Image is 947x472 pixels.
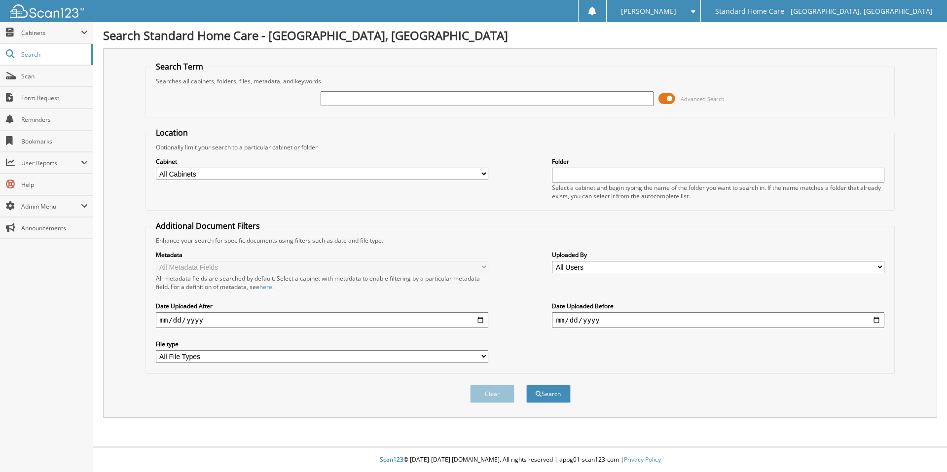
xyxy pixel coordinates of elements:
span: Form Request [21,94,88,102]
label: File type [156,340,488,348]
button: Clear [470,385,514,403]
h1: Search Standard Home Care - [GEOGRAPHIC_DATA], [GEOGRAPHIC_DATA] [103,27,937,43]
legend: Additional Document Filters [151,220,265,231]
div: © [DATE]-[DATE] [DOMAIN_NAME]. All rights reserved | appg01-scan123-com | [93,448,947,472]
label: Uploaded By [552,251,884,259]
div: All metadata fields are searched by default. Select a cabinet with metadata to enable filtering b... [156,274,488,291]
span: [PERSON_NAME] [621,8,676,14]
label: Cabinet [156,157,488,166]
span: Scan [21,72,88,80]
div: Searches all cabinets, folders, files, metadata, and keywords [151,77,890,85]
label: Date Uploaded Before [552,302,884,310]
button: Search [526,385,571,403]
span: Standard Home Care - [GEOGRAPHIC_DATA], [GEOGRAPHIC_DATA] [715,8,933,14]
span: Reminders [21,115,88,124]
span: User Reports [21,159,81,167]
div: Enhance your search for specific documents using filters such as date and file type. [151,236,890,245]
span: Scan123 [380,455,403,464]
span: Admin Menu [21,202,81,211]
a: here [259,283,272,291]
label: Folder [552,157,884,166]
legend: Location [151,127,193,138]
input: end [552,312,884,328]
legend: Search Term [151,61,208,72]
label: Date Uploaded After [156,302,488,310]
input: start [156,312,488,328]
div: Select a cabinet and begin typing the name of the folder you want to search in. If the name match... [552,183,884,200]
span: Search [21,50,86,59]
label: Metadata [156,251,488,259]
iframe: Chat Widget [898,425,947,472]
span: Advanced Search [681,95,725,103]
span: Cabinets [21,29,81,37]
img: scan123-logo-white.svg [10,4,84,18]
a: Privacy Policy [624,455,661,464]
div: Optionally limit your search to a particular cabinet or folder [151,143,890,151]
span: Help [21,181,88,189]
span: Announcements [21,224,88,232]
span: Bookmarks [21,137,88,145]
